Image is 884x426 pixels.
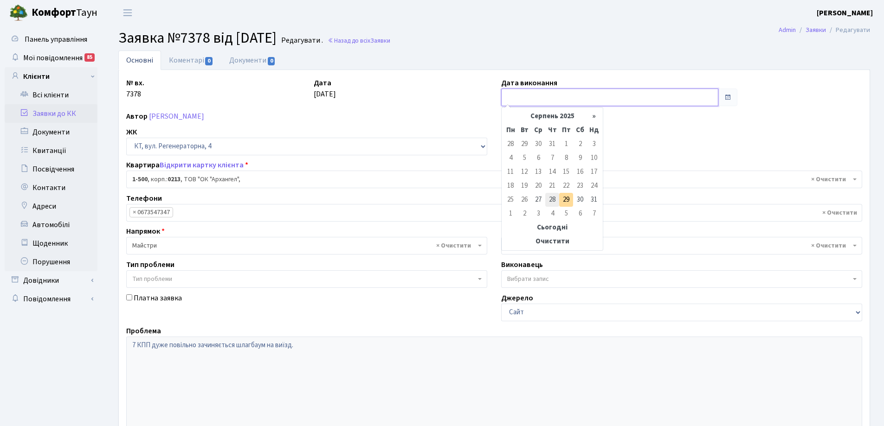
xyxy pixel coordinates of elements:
[5,160,97,178] a: Посвідчення
[559,193,573,207] td: 29
[545,151,559,165] td: 7
[5,178,97,197] a: Контакти
[126,226,165,237] label: Напрямок
[545,123,559,137] th: Чт
[501,292,533,304] label: Джерело
[84,53,95,62] div: 85
[503,193,517,207] td: 25
[531,207,545,221] td: 3
[133,208,136,217] span: ×
[5,141,97,160] a: Квитанції
[9,4,28,22] img: logo.png
[160,160,244,170] a: Відкрити картку клієнта
[822,208,857,217] span: Видалити всі елементи
[587,193,601,207] td: 31
[531,193,545,207] td: 27
[545,165,559,179] td: 14
[268,57,275,65] span: 0
[587,165,601,179] td: 17
[507,274,549,284] span: Вибрати запис
[126,111,148,122] label: Автор
[116,5,139,20] button: Переключити навігацію
[307,77,494,106] div: [DATE]
[5,49,97,67] a: Мої повідомлення85
[559,151,573,165] td: 8
[587,137,601,151] td: 3
[503,179,517,193] td: 18
[503,151,517,165] td: 4
[32,5,76,20] b: Комфорт
[126,127,137,138] label: ЖК
[118,51,161,70] a: Основні
[126,171,862,188] span: <b>1-500</b>, корп.: <b>0213</b>, ТОВ "ОК "Архангел",
[765,20,884,40] nav: breadcrumb
[132,241,476,250] span: Майстри
[587,179,601,193] td: 24
[573,123,587,137] th: Сб
[370,36,390,45] span: Заявки
[545,207,559,221] td: 4
[328,36,390,45] a: Назад до всіхЗаявки
[23,53,83,63] span: Мої повідомлення
[503,165,517,179] td: 11
[126,77,144,89] label: № вх.
[5,197,97,216] a: Адреси
[436,241,471,250] span: Видалити всі елементи
[811,175,846,184] span: Видалити всі елементи
[573,193,587,207] td: 30
[5,271,97,290] a: Довідники
[559,165,573,179] td: 15
[5,123,97,141] a: Документи
[126,193,162,204] label: Телефони
[559,137,573,151] td: 1
[517,109,587,123] th: Серпень 2025
[132,175,851,184] span: <b>1-500</b>, корп.: <b>0213</b>, ТОВ "ОК "Архангел",
[545,193,559,207] td: 28
[501,77,557,89] label: Дата виконання
[531,123,545,137] th: Ср
[503,137,517,151] td: 28
[587,123,601,137] th: Нд
[573,165,587,179] td: 16
[168,175,181,184] b: 0213
[503,221,601,235] th: Сьогодні
[503,207,517,221] td: 1
[5,234,97,253] a: Щоденник
[32,5,97,21] span: Таун
[573,151,587,165] td: 9
[517,137,531,151] td: 29
[129,207,173,217] li: 0673547347
[126,159,248,171] label: Квартира
[134,292,182,304] label: Платна заявка
[503,123,517,137] th: Пн
[517,165,531,179] td: 12
[5,86,97,104] a: Всі клієнти
[119,77,307,106] div: 7378
[126,259,174,270] label: Тип проблеми
[811,241,846,250] span: Видалити всі елементи
[531,151,545,165] td: 6
[221,51,284,70] a: Документи
[25,34,87,45] span: Панель управління
[517,123,531,137] th: Вт
[817,8,873,18] b: [PERSON_NAME]
[587,207,601,221] td: 7
[501,237,862,254] span: Коровін О.Д.
[279,36,323,45] small: Редагувати .
[126,325,161,337] label: Проблема
[149,111,204,121] a: [PERSON_NAME]
[779,25,796,35] a: Admin
[132,175,148,184] b: 1-500
[132,274,172,284] span: Тип проблеми
[5,290,97,308] a: Повідомлення
[545,179,559,193] td: 21
[118,27,277,49] span: Заявка №7378 від [DATE]
[806,25,826,35] a: Заявки
[559,123,573,137] th: Пт
[573,207,587,221] td: 6
[559,207,573,221] td: 5
[5,67,97,86] a: Клієнти
[5,104,97,123] a: Заявки до КК
[545,137,559,151] td: 31
[817,7,873,19] a: [PERSON_NAME]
